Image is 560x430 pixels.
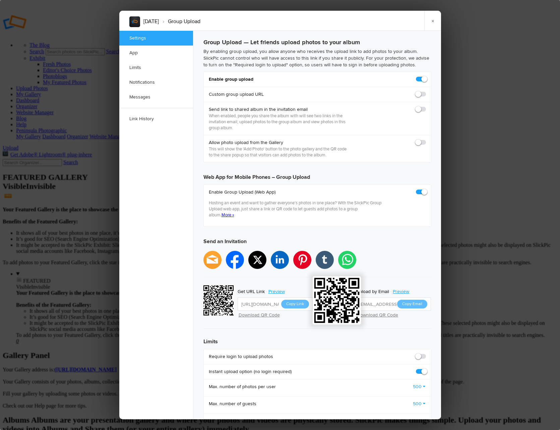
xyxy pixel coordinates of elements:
p: By enabling group upload, you allow anyone who receives the upload link to add photos to your alb... [203,48,431,68]
b: Require login to upload photos [209,353,273,360]
li: tumblr [316,251,334,269]
div: Upload by Email [356,287,389,296]
p: This will show the 'Add Photo' button to the photo gallery and the QR code to the share popup so ... [209,146,350,158]
b: Custom group upload URL [209,91,264,98]
h3: Web App for Mobile Phones – Group Upload [203,168,431,181]
li: Group Upload [159,16,200,27]
h3: Send an Invitation [203,232,431,251]
a: 500 [413,401,426,407]
b: Instant upload option (no login required) [209,368,292,375]
a: Preview [265,287,290,296]
a: App [119,46,193,60]
h3: Group Upload — Let friends upload photos to your album [203,36,431,48]
a: Download QR Code [239,312,280,318]
button: Copy Email [397,300,427,308]
div: wcm3n@slickpic.net [322,285,354,317]
p: Hosting an event and want to gather everyone’s photos in one place? With the SlickPic Group Uploa... [209,200,382,218]
b: Max. number of photos per user [209,383,276,390]
a: Notifications [119,75,193,90]
b: Max. number of guests [209,401,256,407]
b: Enable Group Upload (Web App) [209,189,382,196]
li: linkedin [271,251,289,269]
a: More » [222,212,234,218]
b: Send link to shared album in the invitation email [209,106,350,113]
a: × [424,11,441,31]
a: 500 [413,383,426,390]
button: Copy Link [281,300,309,308]
a: No limit [406,418,426,424]
h3: Limits [203,332,431,346]
a: Settings [119,31,193,46]
b: Allow photo upload from the Gallery [209,139,350,146]
li: facebook [226,251,244,269]
img: album_sample.webp [129,16,140,27]
p: When enabled, people you share the album with will see two links in the invitation email; upload ... [209,113,350,131]
div: Get URL Link [238,287,265,296]
a: Download QR Code [357,312,398,318]
li: pinterest [293,251,311,269]
a: Limits [119,60,193,75]
li: twitter [248,251,266,269]
b: Enable group upload [209,76,253,83]
div: https://slickpic.us/18664149JZMz [203,285,236,317]
a: Preview [389,287,414,296]
a: Messages [119,90,193,104]
a: Link History [119,112,193,126]
li: [DATE] [143,16,159,27]
li: whatsapp [338,251,356,269]
b: Set end time [209,418,235,424]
